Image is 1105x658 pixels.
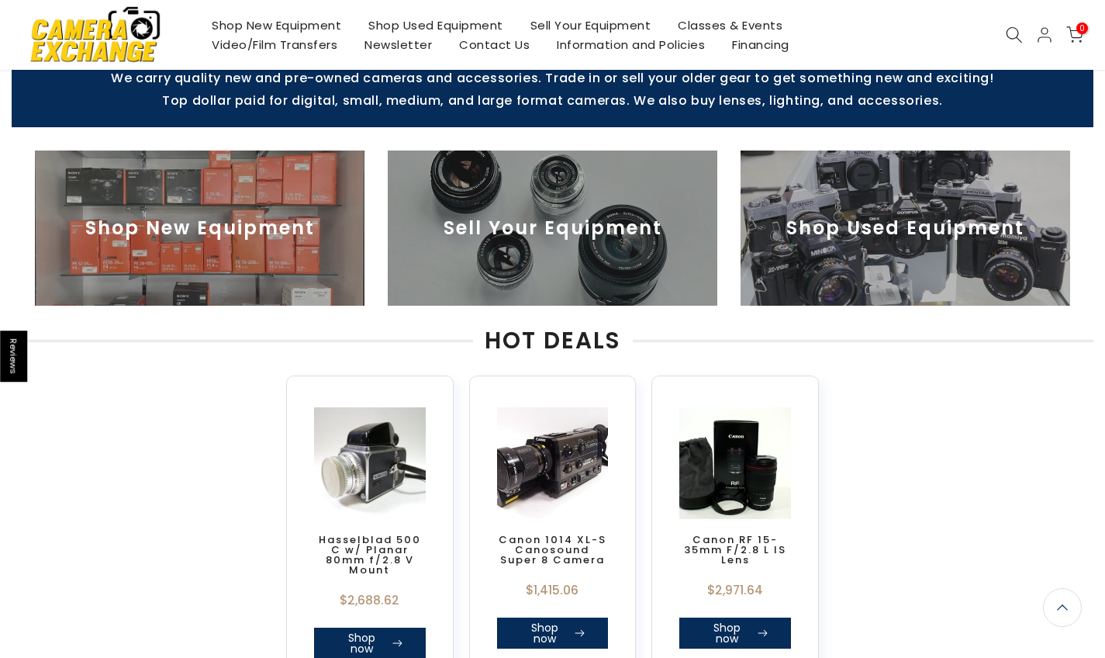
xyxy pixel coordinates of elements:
[4,93,1101,108] p: Top dollar paid for digital, small, medium, and large format cameras. We also buy lenses, lightin...
[473,329,633,352] span: HOT DEALS
[199,35,351,54] a: Video/Film Transfers
[4,71,1101,85] p: We carry quality new and pre-owned cameras and accessories. Trade in or sell your older gear to g...
[516,16,665,35] a: Sell Your Equipment
[497,618,609,649] a: Shop now
[679,618,791,649] a: Shop now
[446,35,544,54] a: Contact Us
[1043,588,1082,627] a: Back to the top
[319,532,421,577] a: Hasselblad 500 C w/ Planar 80mm f/2.8 V Mount
[199,16,355,35] a: Shop New Equipment
[1076,23,1088,34] span: 0
[497,584,609,597] div: $1,415.06
[544,35,719,54] a: Information and Policies
[1066,26,1083,43] a: 0
[679,584,791,597] div: $2,971.64
[351,35,446,54] a: Newsletter
[314,594,426,607] div: $2,688.62
[665,16,796,35] a: Classes & Events
[499,532,606,567] a: Canon 1014 XL-S Canosound Super 8 Camera
[355,16,517,35] a: Shop Used Equipment
[684,532,786,567] a: Canon RF 15-35mm F/2.8 L IS Lens
[719,35,803,54] a: Financing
